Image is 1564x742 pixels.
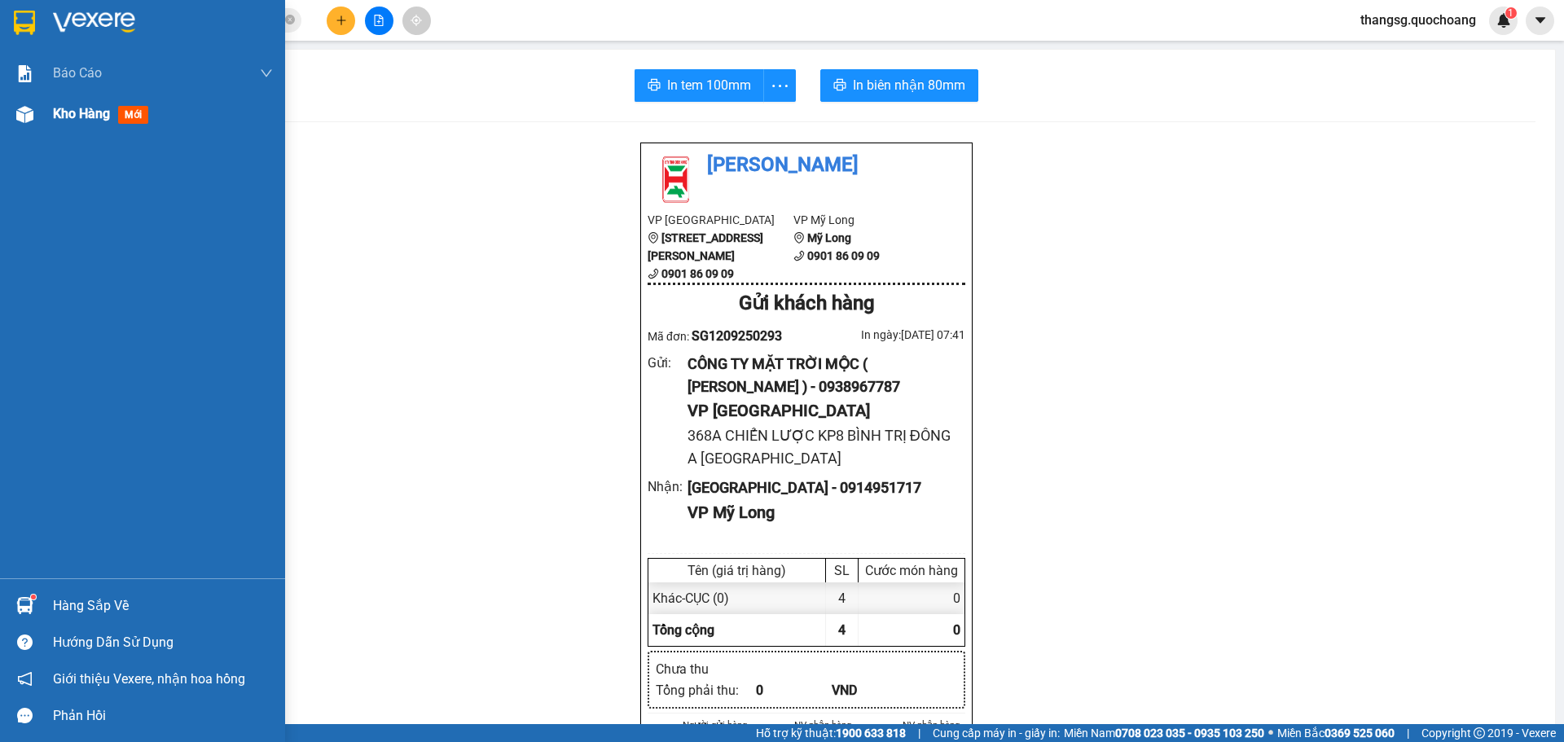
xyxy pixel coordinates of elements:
span: Giới thiệu Vexere, nhận hoa hồng [53,669,245,689]
b: Mỹ Long [807,231,851,244]
div: CÔNG TY MẶT TRỜI MỘC ( [PERSON_NAME] ) [14,50,179,109]
span: caret-down [1533,13,1548,28]
span: down [260,67,273,80]
div: Hướng dẫn sử dụng [53,630,273,655]
span: ⚪️ [1268,730,1273,736]
div: Hàng sắp về [53,594,273,618]
div: SL [830,563,854,578]
span: Nhận: [191,15,230,33]
span: Miền Nam [1064,724,1264,742]
img: warehouse-icon [16,597,33,614]
div: 4 [826,582,859,614]
span: thangsg.quochoang [1347,10,1489,30]
div: Tổng phải thu : [656,680,756,700]
img: solution-icon [16,65,33,82]
div: VP [GEOGRAPHIC_DATA] [688,398,952,424]
div: [GEOGRAPHIC_DATA] - 0914951717 [688,476,952,499]
div: VND [832,680,907,700]
img: icon-new-feature [1496,13,1511,28]
span: more [764,76,795,96]
div: 0938967787 [14,109,179,132]
span: notification [17,671,33,687]
span: question-circle [17,634,33,650]
div: Nhận : [648,476,688,497]
img: logo.jpg [648,150,705,207]
div: 0 [859,582,964,614]
button: aim [402,7,431,35]
li: VP [GEOGRAPHIC_DATA] [648,211,793,229]
span: message [17,708,33,723]
span: close-circle [285,15,295,24]
div: VP Mỹ Long [688,500,952,525]
div: 0 [756,680,832,700]
div: [GEOGRAPHIC_DATA] [14,14,179,50]
button: file-add [365,7,393,35]
span: 1 [1508,7,1513,19]
span: printer [833,78,846,94]
span: phone [793,250,805,261]
span: copyright [1474,727,1485,739]
div: CÔNG TY MẶT TRỜI MỘC ( [PERSON_NAME] ) - 0938967787 [688,353,952,399]
li: VP Mỹ Long [793,211,939,229]
span: In tem 100mm [667,75,751,95]
strong: 0708 023 035 - 0935 103 250 [1115,727,1264,740]
span: Hỗ trợ kỹ thuật: [756,724,906,742]
div: [GEOGRAPHIC_DATA] [191,33,356,53]
span: close-circle [285,13,295,29]
li: NV nhận hàng [896,718,965,732]
strong: 1900 633 818 [836,727,906,740]
b: 0901 86 09 09 [807,249,880,262]
div: Chưa thu [656,659,756,679]
span: file-add [373,15,384,26]
span: Kho hàng [53,106,110,121]
span: Cung cấp máy in - giấy in: [933,724,1060,742]
span: | [918,724,920,742]
button: printerIn biên nhận 80mm [820,69,978,102]
strong: 0369 525 060 [1325,727,1395,740]
span: environment [648,232,659,244]
span: phone [648,268,659,279]
button: caret-down [1526,7,1554,35]
span: Tổng cộng [652,622,714,638]
span: | [1407,724,1409,742]
span: printer [648,78,661,94]
span: 4 [838,622,846,638]
span: Miền Bắc [1277,724,1395,742]
sup: 1 [31,595,36,599]
img: warehouse-icon [16,106,33,123]
span: environment [793,232,805,244]
div: Mã đơn: [648,326,806,346]
span: Gửi: [14,14,39,31]
sup: 1 [1505,7,1517,19]
div: Phản hồi [53,704,273,728]
div: 0914951717 [191,53,356,76]
li: [PERSON_NAME] [648,150,965,181]
button: more [763,69,796,102]
div: In ngày: [DATE] 07:41 [806,326,965,344]
span: mới [118,106,148,124]
div: Mỹ Long [191,14,356,33]
div: Tên (giá trị hàng) [652,563,821,578]
span: Khác - CỤC (0) [652,591,729,606]
span: 0 [953,622,960,638]
div: Gửi : [648,353,688,373]
button: plus [327,7,355,35]
button: printerIn tem 100mm [635,69,764,102]
b: [STREET_ADDRESS][PERSON_NAME] [648,231,763,262]
span: aim [411,15,422,26]
img: logo-vxr [14,11,35,35]
div: Gửi khách hàng [648,288,965,319]
span: In biên nhận 80mm [853,75,965,95]
div: 368A CHIẾN LƯỢC KP8 BÌNH TRỊ ĐÔNG A [GEOGRAPHIC_DATA] [688,424,952,471]
span: Báo cáo [53,63,102,83]
span: plus [336,15,347,26]
div: Cước món hàng [863,563,960,578]
b: 0901 86 09 09 [661,267,734,280]
span: SG1209250293 [692,328,782,344]
li: NV nhận hàng [789,718,858,732]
